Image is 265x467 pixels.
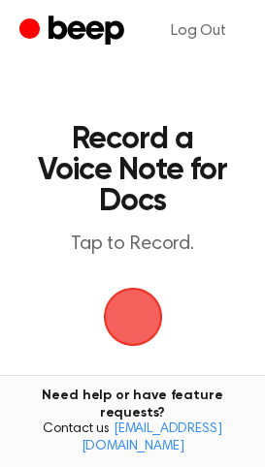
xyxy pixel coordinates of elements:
span: Contact us [12,421,253,455]
a: [EMAIL_ADDRESS][DOMAIN_NAME] [82,422,222,453]
img: Beep Logo [104,288,162,346]
a: Log Out [151,8,246,54]
a: Beep [19,13,129,50]
h1: Record a Voice Note for Docs [35,124,230,217]
p: Tap to Record. [35,233,230,257]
